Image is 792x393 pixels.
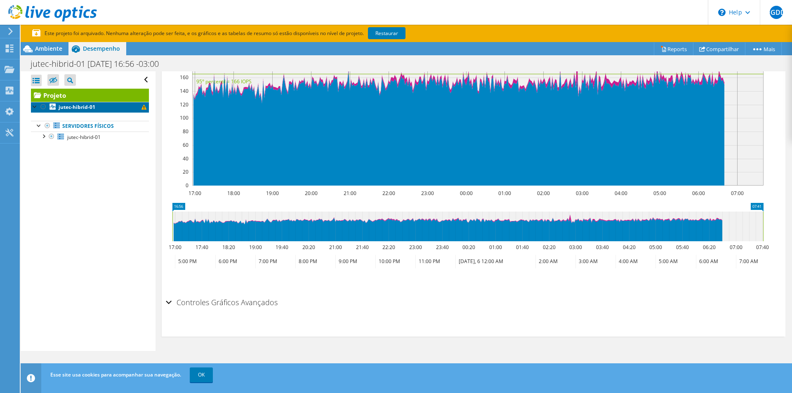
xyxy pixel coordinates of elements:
[654,42,693,55] a: Reports
[368,27,405,39] a: Restaurar
[344,190,356,197] text: 21:00
[31,102,149,113] a: jutec-hibrid-01
[31,89,149,102] a: Projeto
[409,244,422,251] text: 23:00
[305,190,318,197] text: 20:00
[382,244,395,251] text: 22:20
[543,244,556,251] text: 02:20
[183,168,189,175] text: 20
[186,182,189,189] text: 0
[730,244,742,251] text: 07:00
[623,244,636,251] text: 04:20
[676,244,689,251] text: 05:40
[249,244,262,251] text: 19:00
[180,114,189,121] text: 100
[460,190,473,197] text: 00:00
[276,244,288,251] text: 19:40
[615,190,627,197] text: 04:00
[189,190,201,197] text: 17:00
[27,59,172,68] h1: jutec-hibrid-01 [DATE] 16:56 -03:00
[382,190,395,197] text: 22:00
[356,244,369,251] text: 21:40
[169,244,181,251] text: 17:00
[166,294,278,311] h2: Controles Gráficos Avançados
[180,87,189,94] text: 140
[329,244,342,251] text: 21:00
[498,190,511,197] text: 01:00
[576,190,589,197] text: 03:00
[183,155,189,162] text: 40
[190,367,213,382] a: OK
[596,244,609,251] text: 03:40
[83,45,120,52] span: Desempenho
[31,132,149,142] a: jutec-hibrid-01
[222,244,235,251] text: 18:20
[266,190,279,197] text: 19:00
[516,244,529,251] text: 01:40
[180,74,189,81] text: 160
[35,45,62,52] span: Ambiente
[50,371,181,378] span: Esse site usa cookies para acompanhar sua navegação.
[31,121,149,132] a: Servidores físicos
[302,244,315,251] text: 20:20
[537,190,550,197] text: 02:00
[421,190,434,197] text: 23:00
[183,128,189,135] text: 80
[731,190,744,197] text: 07:00
[59,104,95,111] b: jutec-hibrid-01
[653,190,666,197] text: 05:00
[180,101,189,108] text: 120
[196,244,208,251] text: 17:40
[756,244,769,251] text: 07:40
[693,42,745,55] a: Compartilhar
[462,244,475,251] text: 00:20
[227,190,240,197] text: 18:00
[703,244,716,251] text: 06:20
[745,42,782,55] a: Mais
[489,244,502,251] text: 01:00
[67,134,101,141] span: jutec-hibrid-01
[436,244,449,251] text: 23:40
[569,244,582,251] text: 03:00
[770,6,783,19] span: FGDD
[183,141,189,148] text: 60
[32,29,436,38] p: Este projeto foi arquivado. Nenhuma alteração pode ser feita, e os gráficos e as tabelas de resum...
[649,244,662,251] text: 05:00
[718,9,726,16] svg: \n
[692,190,705,197] text: 06:00
[196,78,252,85] text: 95° percentil = 166 IOPS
